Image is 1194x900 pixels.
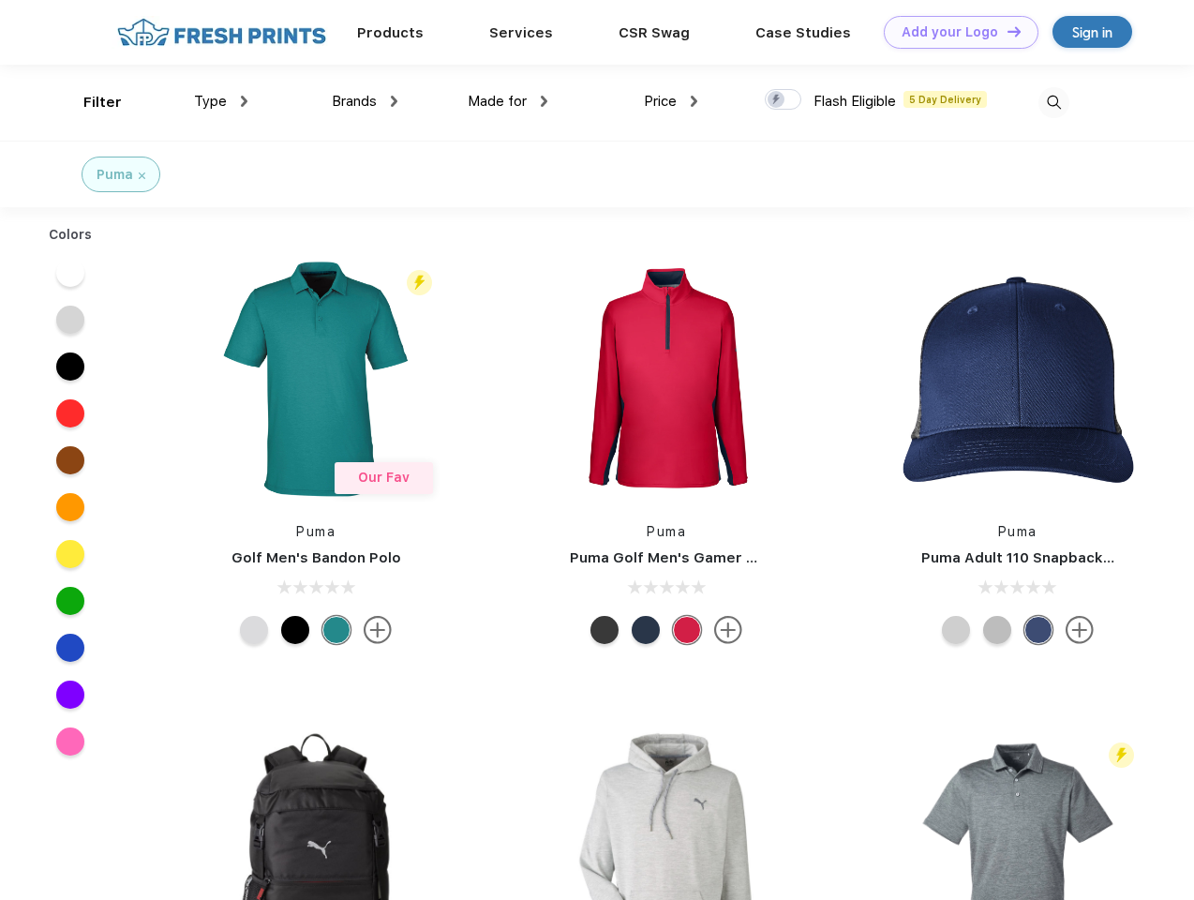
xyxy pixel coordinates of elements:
img: more.svg [364,616,392,644]
img: func=resize&h=266 [191,254,440,503]
img: dropdown.png [391,96,397,107]
a: Puma [296,524,336,539]
img: func=resize&h=266 [542,254,791,503]
img: flash_active_toggle.svg [1109,742,1134,768]
span: Flash Eligible [813,93,896,110]
a: Sign in [1052,16,1132,48]
span: Brands [332,93,377,110]
a: Golf Men's Bandon Polo [231,549,401,566]
img: dropdown.png [541,96,547,107]
span: Price [644,93,677,110]
img: dropdown.png [241,96,247,107]
div: Sign in [1072,22,1112,43]
img: func=resize&h=266 [893,254,1142,503]
div: Quarry Brt Whit [942,616,970,644]
div: Add your Logo [902,24,998,40]
div: High Rise [240,616,268,644]
a: Puma [998,524,1037,539]
img: dropdown.png [691,96,697,107]
span: Made for [468,93,527,110]
a: Services [489,24,553,41]
div: Ski Patrol [673,616,701,644]
a: Products [357,24,424,41]
span: Our Fav [358,470,410,485]
img: more.svg [1066,616,1094,644]
div: Navy Blazer [632,616,660,644]
div: Quarry with Brt Whit [983,616,1011,644]
span: 5 Day Delivery [903,91,987,108]
div: Filter [83,92,122,113]
div: Green Lagoon [322,616,351,644]
div: Puma Black [590,616,619,644]
div: Puma [97,165,133,185]
a: Puma [647,524,686,539]
div: Colors [35,225,107,245]
img: more.svg [714,616,742,644]
img: fo%20logo%202.webp [112,16,332,49]
img: flash_active_toggle.svg [407,270,432,295]
img: desktop_search.svg [1038,87,1069,118]
a: CSR Swag [619,24,690,41]
img: filter_cancel.svg [139,172,145,179]
div: Puma Black [281,616,309,644]
div: Peacoat Qut Shd [1024,616,1052,644]
span: Type [194,93,227,110]
a: Puma Golf Men's Gamer Golf Quarter-Zip [570,549,866,566]
img: DT [1007,26,1021,37]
